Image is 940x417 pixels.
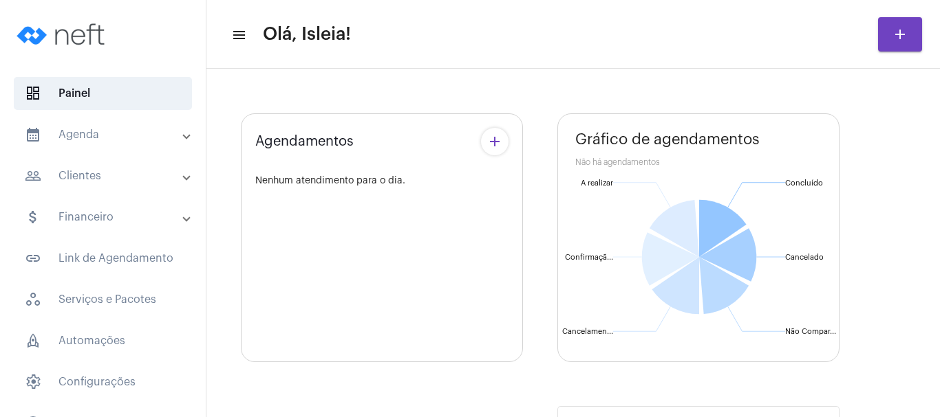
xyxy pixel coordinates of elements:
text: Cancelamen... [562,328,613,335]
img: logo-neft-novo-2.png [11,7,114,62]
span: Configurações [14,365,192,398]
span: Link de Agendamento [14,242,192,275]
mat-panel-title: Financeiro [25,209,184,225]
mat-panel-title: Clientes [25,168,184,184]
mat-icon: sidenav icon [231,27,245,43]
text: Concluído [785,179,823,187]
mat-icon: sidenav icon [25,250,41,267]
span: sidenav icon [25,291,41,308]
span: Serviços e Pacotes [14,283,192,316]
text: Confirmaçã... [565,253,613,262]
span: sidenav icon [25,333,41,349]
span: sidenav icon [25,374,41,390]
span: sidenav icon [25,85,41,102]
mat-icon: sidenav icon [25,168,41,184]
span: Olá, Isleia! [263,23,351,45]
text: Não Compar... [785,328,836,335]
div: Nenhum atendimento para o dia. [255,176,509,186]
span: Automações [14,324,192,357]
mat-icon: sidenav icon [25,209,41,225]
mat-expansion-panel-header: sidenav iconClientes [8,159,206,192]
span: Gráfico de agendamentos [575,131,760,148]
text: A realizar [581,179,613,187]
mat-icon: sidenav icon [25,126,41,143]
mat-panel-title: Agenda [25,126,184,143]
mat-icon: add [487,133,503,150]
span: Painel [14,77,192,110]
mat-icon: add [892,26,908,43]
span: Agendamentos [255,134,354,149]
mat-expansion-panel-header: sidenav iconFinanceiro [8,201,206,234]
text: Cancelado [785,253,824,261]
mat-expansion-panel-header: sidenav iconAgenda [8,118,206,151]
